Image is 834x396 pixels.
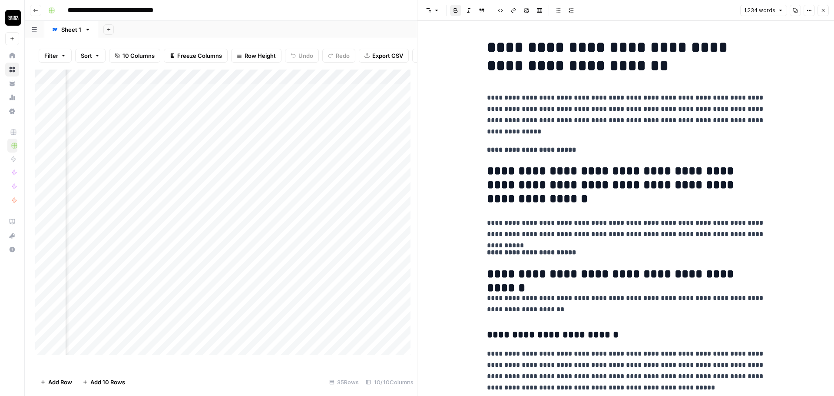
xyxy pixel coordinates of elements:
[177,51,222,60] span: Freeze Columns
[359,49,409,63] button: Export CSV
[322,49,355,63] button: Redo
[5,10,21,26] img: Contact Studios Logo
[372,51,403,60] span: Export CSV
[285,49,319,63] button: Undo
[122,51,155,60] span: 10 Columns
[5,90,19,104] a: Usage
[5,49,19,63] a: Home
[5,229,19,243] button: What's new?
[245,51,276,60] span: Row Height
[5,215,19,229] a: AirOps Academy
[362,375,417,389] div: 10/10 Columns
[298,51,313,60] span: Undo
[48,378,72,386] span: Add Row
[5,77,19,90] a: Your Data
[81,51,92,60] span: Sort
[231,49,281,63] button: Row Height
[90,378,125,386] span: Add 10 Rows
[326,375,362,389] div: 35 Rows
[5,243,19,256] button: Help + Support
[61,25,81,34] div: Sheet 1
[35,375,77,389] button: Add Row
[44,51,58,60] span: Filter
[77,375,130,389] button: Add 10 Rows
[336,51,350,60] span: Redo
[5,104,19,118] a: Settings
[6,229,19,242] div: What's new?
[5,63,19,77] a: Browse
[75,49,106,63] button: Sort
[740,5,787,16] button: 1,234 words
[164,49,228,63] button: Freeze Columns
[109,49,160,63] button: 10 Columns
[39,49,72,63] button: Filter
[744,7,775,14] span: 1,234 words
[5,7,19,29] button: Workspace: Contact Studios
[44,21,98,38] a: Sheet 1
